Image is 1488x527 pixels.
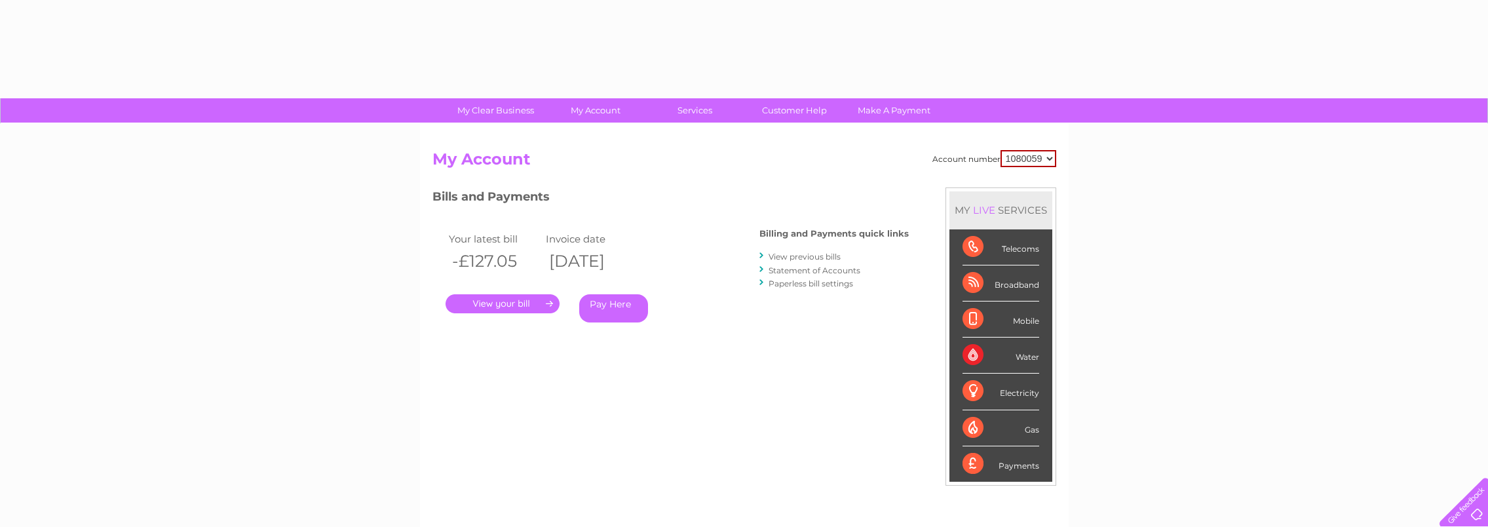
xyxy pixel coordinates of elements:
a: My Account [541,98,649,123]
div: Water [963,338,1039,374]
h3: Bills and Payments [432,187,909,210]
a: Pay Here [579,294,648,322]
a: Customer Help [740,98,849,123]
div: Electricity [963,374,1039,410]
div: Broadband [963,265,1039,302]
a: Statement of Accounts [769,265,860,275]
a: My Clear Business [442,98,550,123]
div: Mobile [963,302,1039,338]
div: Gas [963,410,1039,446]
td: Your latest bill [446,230,543,248]
h2: My Account [432,150,1056,175]
a: Make A Payment [840,98,948,123]
h4: Billing and Payments quick links [759,229,909,239]
a: . [446,294,560,313]
a: Paperless bill settings [769,279,853,288]
a: View previous bills [769,252,841,262]
div: Telecoms [963,229,1039,265]
a: Services [641,98,749,123]
th: [DATE] [543,248,640,275]
td: Invoice date [543,230,640,248]
div: Account number [932,150,1056,167]
div: Payments [963,446,1039,482]
th: -£127.05 [446,248,543,275]
div: LIVE [970,204,998,216]
div: MY SERVICES [949,191,1052,229]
